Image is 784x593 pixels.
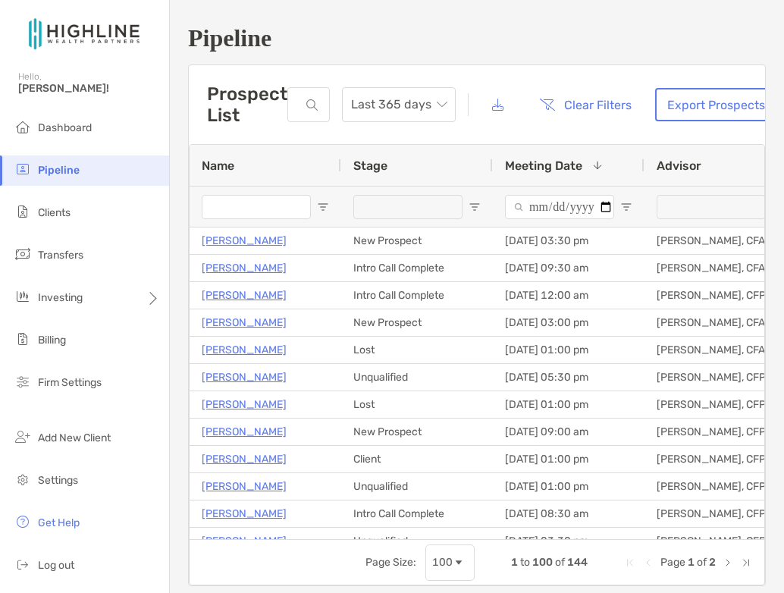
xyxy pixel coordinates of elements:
[18,82,160,95] span: [PERSON_NAME]!
[493,227,644,254] div: [DATE] 03:30 pm
[722,557,734,569] div: Next Page
[38,431,111,444] span: Add New Client
[202,532,287,551] a: [PERSON_NAME]
[657,158,701,173] span: Advisor
[493,528,644,554] div: [DATE] 03:30 pm
[202,504,287,523] a: [PERSON_NAME]
[14,287,32,306] img: investing icon
[493,364,644,391] div: [DATE] 05:30 pm
[709,556,716,569] span: 2
[202,340,287,359] a: [PERSON_NAME]
[38,291,83,304] span: Investing
[341,337,493,363] div: Lost
[202,286,287,305] a: [PERSON_NAME]
[14,513,32,531] img: get-help icon
[202,450,287,469] a: [PERSON_NAME]
[38,376,102,389] span: Firm Settings
[469,201,481,213] button: Open Filter Menu
[202,158,234,173] span: Name
[493,473,644,500] div: [DATE] 01:00 pm
[14,555,32,573] img: logout icon
[38,164,80,177] span: Pipeline
[341,446,493,472] div: Client
[202,313,287,332] a: [PERSON_NAME]
[38,334,66,347] span: Billing
[365,556,416,569] div: Page Size:
[317,201,329,213] button: Open Filter Menu
[620,201,632,213] button: Open Filter Menu
[505,195,614,219] input: Meeting Date Filter Input
[14,118,32,136] img: dashboard icon
[14,470,32,488] img: settings icon
[202,195,311,219] input: Name Filter Input
[341,309,493,336] div: New Prospect
[14,160,32,178] img: pipeline icon
[341,500,493,527] div: Intro Call Complete
[341,419,493,445] div: New Prospect
[505,158,582,173] span: Meeting Date
[341,227,493,254] div: New Prospect
[306,99,318,111] img: input icon
[511,556,518,569] span: 1
[697,556,707,569] span: of
[493,419,644,445] div: [DATE] 09:00 am
[688,556,695,569] span: 1
[341,528,493,554] div: Unqualified
[555,556,565,569] span: of
[202,368,287,387] a: [PERSON_NAME]
[202,231,287,250] a: [PERSON_NAME]
[353,158,387,173] span: Stage
[14,428,32,446] img: add_new_client icon
[202,259,287,278] a: [PERSON_NAME]
[202,477,287,496] a: [PERSON_NAME]
[493,309,644,336] div: [DATE] 03:00 pm
[14,372,32,391] img: firm-settings icon
[567,556,588,569] span: 144
[493,282,644,309] div: [DATE] 12:00 am
[528,88,643,121] button: Clear Filters
[38,206,71,219] span: Clients
[38,474,78,487] span: Settings
[642,557,654,569] div: Previous Page
[624,557,636,569] div: First Page
[740,557,752,569] div: Last Page
[341,473,493,500] div: Unqualified
[425,544,475,581] div: Page Size
[493,337,644,363] div: [DATE] 01:00 pm
[18,6,151,61] img: Zoe Logo
[493,446,644,472] div: [DATE] 01:00 pm
[202,422,287,441] a: [PERSON_NAME]
[493,391,644,418] div: [DATE] 01:00 pm
[14,330,32,348] img: billing icon
[532,556,553,569] span: 100
[38,559,74,572] span: Log out
[341,282,493,309] div: Intro Call Complete
[341,391,493,418] div: Lost
[38,121,92,134] span: Dashboard
[14,202,32,221] img: clients icon
[351,88,447,121] span: Last 365 days
[493,255,644,281] div: [DATE] 09:30 am
[38,516,80,529] span: Get Help
[660,556,685,569] span: Page
[432,556,453,569] div: 100
[202,395,287,414] a: [PERSON_NAME]
[207,83,287,126] h3: Prospect List
[341,255,493,281] div: Intro Call Complete
[520,556,530,569] span: to
[493,500,644,527] div: [DATE] 08:30 am
[188,24,766,52] h1: Pipeline
[14,245,32,263] img: transfers icon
